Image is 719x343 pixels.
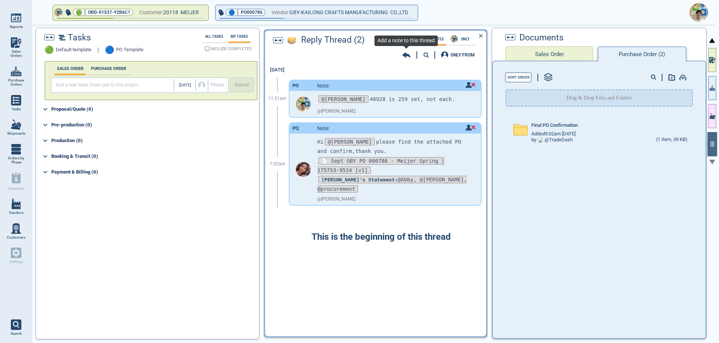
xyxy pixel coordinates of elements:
span: 20118 [163,8,180,17]
span: GBY-KAILONG CRAFTS MANUFACTURING CO.,LTD [289,8,408,17]
span: | [84,9,86,16]
p: Drag & Drop Files and Folders [567,94,632,102]
div: Payment & Billing (0) [51,166,258,178]
span: ORD-01537-Y2B6C1 [88,9,130,16]
span: Final PO Confirmation [531,123,578,128]
div: (1 Item, 39 KB) [656,137,688,143]
span: @ [PERSON_NAME] [317,109,355,114]
img: Avatar [538,137,543,143]
div: Pre-production (0) [51,119,258,131]
span: 7:02am [270,162,285,167]
label: My Tasks [228,34,250,39]
span: Purchase Orders [6,78,26,87]
span: 🔵 [228,10,235,15]
span: Customer: [139,8,163,17]
span: 11:31am [268,96,286,101]
strong: [PERSON_NAME]'s Statement: [321,177,398,183]
img: menu_icon [11,199,21,209]
img: unread icon [465,82,476,88]
span: 🟢 [45,46,54,54]
span: Reports [10,25,23,29]
span: Vendor: [271,8,289,17]
span: ONLY [459,37,472,41]
span: Phase [210,82,224,88]
img: menu_icon [11,223,21,234]
div: PQ [292,126,299,131]
img: add-document [668,74,675,81]
span: Note: [317,83,330,89]
span: 🟢 [76,10,82,15]
div: Booking & Transit (0) [51,150,258,162]
span: Orders by Phase [6,156,26,165]
span: @[PERSON_NAME] [318,95,368,103]
span: | [237,9,239,16]
label: SALES ORDER [55,66,86,71]
img: Avatar [296,162,311,177]
span: Default template [56,47,91,53]
span: Tasks [12,107,21,111]
span: [DATE] [179,83,191,88]
span: | [97,47,99,53]
span: @[PERSON_NAME] [325,138,375,146]
p: 40928 is 259 set, not each. [317,95,469,104]
span: Vendors [9,211,24,215]
button: Avatar🟢|ORD-01537-Y2B6C1Customer:20118 MEIJER [53,5,208,20]
img: add-document [679,74,687,80]
span: Search [10,331,22,336]
span: @ [PERSON_NAME] [317,197,355,202]
span: Shipments [7,131,25,136]
img: menu_icon [11,37,21,48]
div: Proposal/Quote (0) [51,103,258,115]
span: @Abby, @[PERSON_NAME], @procurement [317,176,467,193]
span: PO Template [116,47,143,53]
span: Added 9:02am [DATE] [531,131,576,137]
span: Sales Orders [6,49,26,58]
span: MEIJER [180,9,199,15]
img: Avatar [296,97,311,111]
div: ONLY FROM [450,53,475,57]
span: INCLUDE COMPLETED [210,47,252,51]
button: 🔵|PO000786Vendor:GBY-KAILONG CRAFTS MANUFACTURING CO.,LTD [216,5,418,20]
span: Documents [519,33,564,43]
img: menu_icon [11,66,21,77]
img: Avatar [450,35,458,43]
span: This is the beginning of this thread [312,232,451,242]
label: PURCHASE ORDER [89,66,128,71]
span: Note: [317,125,330,131]
input: Add a new Sales Order task to this project [53,79,174,91]
img: menu_icon [11,95,21,105]
span: Tasks [68,33,91,43]
img: unread icon [465,125,476,131]
img: timeline2 [58,35,66,40]
img: menu_icon [11,119,21,130]
div: Production (0) [51,135,258,147]
span: 📄 Sept GBY PO 000786 - Meijer Spring | 175753-9514 [v1] [317,157,445,174]
button: Sort Order [505,73,531,82]
label: Notes [430,37,446,41]
label: All Tasks [203,34,225,39]
span: Reply Thread ( 2 ) [301,35,365,45]
button: Sales Order [506,46,593,61]
div: by @ TradeDash [531,137,573,143]
img: Avatar [689,3,708,22]
button: Purchase Order (2) [598,46,686,61]
img: Avatar [54,8,63,16]
div: PO [292,83,299,89]
div: [DATE] [266,63,289,77]
img: menu_icon [11,13,21,23]
span: PO000786 [241,9,263,16]
p: Hi please find the attached PO and confirm,thank you. [317,137,469,156]
span: Customers [7,235,25,240]
span: 🔵 [105,46,114,54]
img: menu_icon [11,144,21,154]
img: Pancakes [287,36,297,45]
